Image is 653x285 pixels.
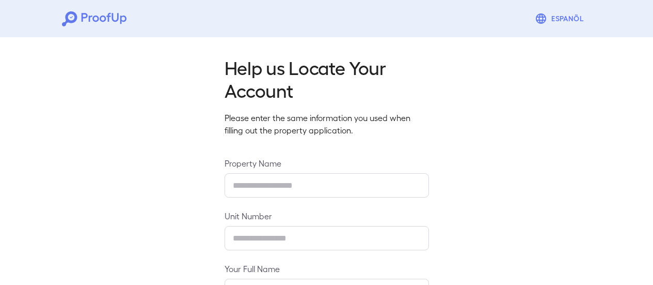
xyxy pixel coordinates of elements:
[225,157,429,169] label: Property Name
[225,263,429,275] label: Your Full Name
[225,210,429,222] label: Unit Number
[225,112,429,137] p: Please enter the same information you used when filling out the property application.
[531,8,591,29] button: Espanõl
[225,56,429,101] h2: Help us Locate Your Account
